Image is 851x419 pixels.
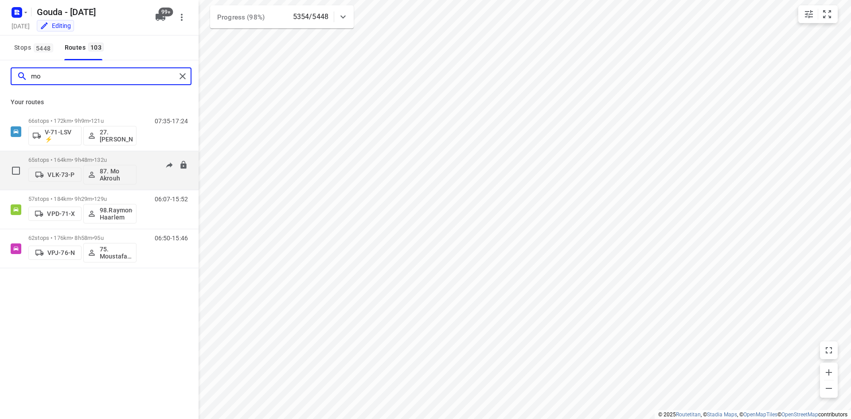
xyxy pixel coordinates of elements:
[47,249,75,256] p: VPJ-76-N
[155,235,188,242] p: 06:50-15:46
[818,5,836,23] button: Fit zoom
[47,210,75,217] p: VPD-71-X
[89,117,91,124] span: •
[94,157,107,163] span: 132u
[28,196,137,202] p: 57 stops • 184km • 9h29m
[155,196,188,203] p: 06:07-15:52
[14,42,56,53] span: Stops
[34,43,53,52] span: 5448
[100,168,133,182] p: 87. Mo Akrouh
[65,42,107,53] div: Routes
[92,157,94,163] span: •
[47,171,74,178] p: VLK-73-P
[28,168,82,182] button: VLK-73-P
[159,8,173,16] span: 99+
[40,21,71,30] div: You are currently in edit mode.
[28,246,82,260] button: VPJ-76-N
[100,246,133,260] p: 75. Moustafa Shhadeh
[155,117,188,125] p: 07:35-17:24
[94,235,103,241] span: 95u
[743,411,777,418] a: OpenMapTiles
[83,243,137,262] button: 75. Moustafa Shhadeh
[707,411,737,418] a: Stadia Maps
[100,207,133,221] p: 98.Raymond Haarlem
[293,12,328,22] p: 5354/5448
[28,235,137,241] p: 62 stops • 176km • 8h58m
[658,411,847,418] li: © 2025 , © , © © contributors
[88,43,104,51] span: 103
[28,207,82,221] button: VPD-71-X
[28,126,82,145] button: V-71-LSV ⚡
[28,157,137,163] p: 65 stops • 164km • 9h48m
[173,8,191,26] button: More
[800,5,818,23] button: Map settings
[217,13,265,21] span: Progress (98%)
[92,196,94,202] span: •
[33,5,148,19] h5: Gouda - [DATE]
[100,129,133,143] p: 27.[PERSON_NAME]
[781,411,818,418] a: OpenStreetMap
[7,162,25,180] span: Select
[31,70,176,83] input: Search routes
[8,21,33,31] h5: Project date
[45,129,78,143] p: V-71-LSV ⚡
[11,98,188,107] p: Your routes
[94,196,107,202] span: 129u
[91,117,104,124] span: 121u
[152,8,169,26] button: 99+
[210,5,354,28] div: Progress (98%)5354/5448
[83,126,137,145] button: 27.[PERSON_NAME]
[83,165,137,184] button: 87. Mo Akrouh
[676,411,701,418] a: Routetitan
[92,235,94,241] span: •
[83,204,137,223] button: 98.Raymond Haarlem
[179,161,188,171] button: Lock route
[798,5,838,23] div: small contained button group
[28,117,137,124] p: 66 stops • 172km • 9h9m
[160,157,178,174] button: Send to driver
